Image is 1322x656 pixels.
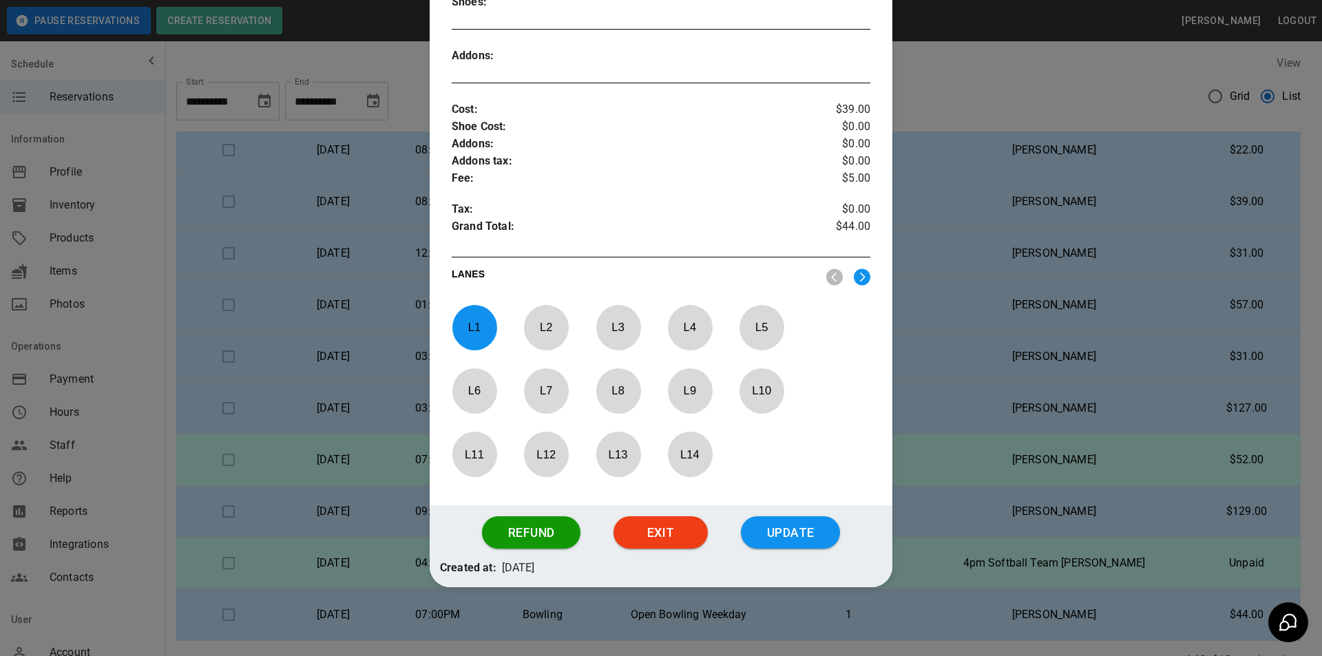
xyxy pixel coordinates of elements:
button: Exit [613,516,708,549]
p: Shoe Cost : [452,118,801,136]
img: nav_left.svg [826,268,843,286]
p: $5.00 [801,170,870,187]
p: $0.00 [801,201,870,218]
p: $0.00 [801,118,870,136]
p: L 13 [596,438,641,470]
p: L 9 [667,374,713,407]
p: L 8 [596,374,641,407]
p: L 7 [523,374,569,407]
button: Update [741,516,840,549]
p: Grand Total : [452,218,801,239]
p: $44.00 [801,218,870,239]
p: Created at: [440,560,496,577]
p: [DATE] [502,560,535,577]
p: Addons : [452,136,801,153]
p: Fee : [452,170,801,187]
p: L 3 [596,311,641,343]
p: LANES [452,267,815,286]
p: L 5 [739,311,784,343]
p: Tax : [452,201,801,218]
p: Addons tax : [452,153,801,170]
p: L 4 [667,311,713,343]
p: Addons : [452,47,556,65]
p: L 12 [523,438,569,470]
p: Cost : [452,101,801,118]
p: L 10 [739,374,784,407]
p: $0.00 [801,136,870,153]
p: L 11 [452,438,497,470]
p: L 6 [452,374,497,407]
img: right.svg [854,268,870,286]
button: Refund [482,516,580,549]
p: L 2 [523,311,569,343]
p: $0.00 [801,153,870,170]
p: L 1 [452,311,497,343]
p: $39.00 [801,101,870,118]
p: L 14 [667,438,713,470]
